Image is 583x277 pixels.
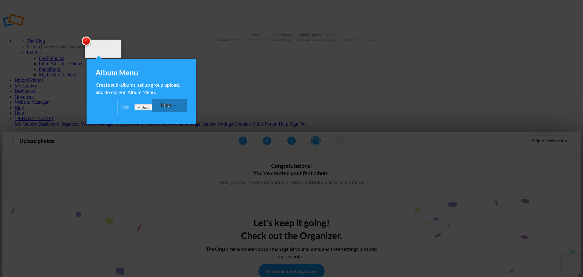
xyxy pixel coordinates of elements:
a: Skip [117,99,133,115]
a: Next → [152,99,187,112]
span: 2 [82,36,91,46]
div: Create sub-albums, set up group upload, and do more in Album Menu. [96,81,187,96]
a: ← Back [135,104,152,111]
div: Album Menu [96,68,187,78]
